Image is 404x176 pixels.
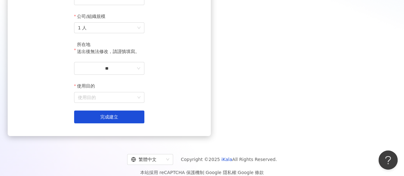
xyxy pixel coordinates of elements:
[78,23,141,33] span: 1 人
[181,156,277,163] span: Copyright © 2025 All Rights Reserved.
[378,150,398,170] iframe: Help Scout Beacon - Open
[74,82,100,89] label: 使用目的
[137,66,141,70] span: down
[131,154,164,165] div: 繁體中文
[204,170,206,175] span: |
[74,13,110,20] label: 公司/組織規模
[206,170,236,175] a: Google 隱私權
[74,111,144,123] button: 完成建立
[77,48,140,55] p: 送出後無法修改，請謹慎填寫。
[236,170,238,175] span: |
[238,170,264,175] a: Google 條款
[221,157,232,162] a: iKala
[77,41,140,48] div: 所在地
[100,114,118,119] span: 完成建立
